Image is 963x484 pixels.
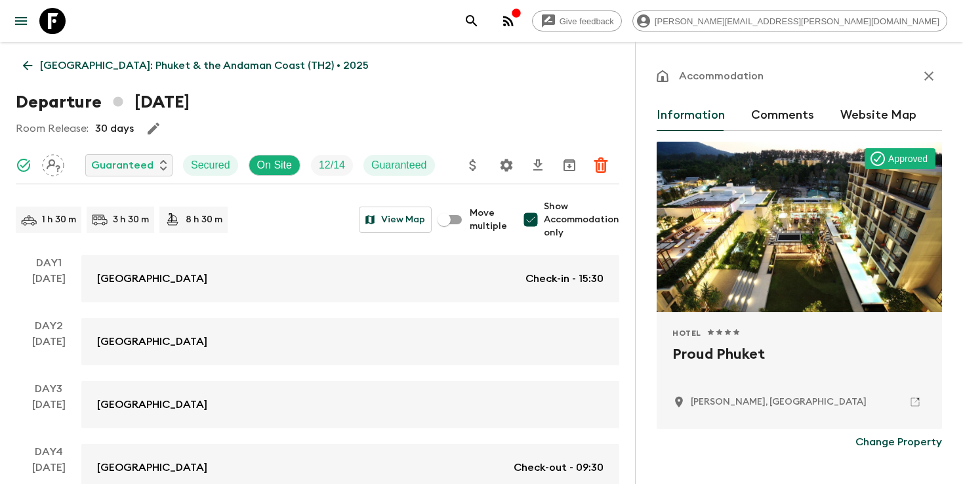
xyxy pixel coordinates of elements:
[359,207,432,233] button: View Map
[32,334,66,365] div: [DATE]
[81,318,619,365] a: [GEOGRAPHIC_DATA]
[319,157,345,173] p: 12 / 14
[42,213,76,226] p: 1 h 30 m
[544,200,619,239] span: Show Accommodation only
[459,8,485,34] button: search adventures
[91,157,154,173] p: Guaranteed
[16,89,190,115] h1: Departure [DATE]
[672,328,701,338] span: Hotel
[257,157,292,173] p: On Site
[632,10,947,31] div: [PERSON_NAME][EMAIL_ADDRESS][PERSON_NAME][DOMAIN_NAME]
[532,10,622,31] a: Give feedback
[95,121,134,136] p: 30 days
[672,344,926,386] h2: Proud Phuket
[525,152,551,178] button: Download CSV
[191,157,230,173] p: Secured
[647,16,947,26] span: [PERSON_NAME][EMAIL_ADDRESS][PERSON_NAME][DOMAIN_NAME]
[888,152,928,165] p: Approved
[470,207,507,233] span: Move multiple
[657,100,725,131] button: Information
[40,58,369,73] p: [GEOGRAPHIC_DATA]: Phuket & the Andaman Coast (TH2) • 2025
[514,460,604,475] p: Check-out - 09:30
[32,397,66,428] div: [DATE]
[311,155,353,176] div: Trip Fill
[493,152,520,178] button: Settings
[691,395,867,409] p: Sa Khu, Thailand
[588,152,614,178] button: Delete
[460,152,486,178] button: Update Price, Early Bird Discount and Costs
[16,157,31,173] svg: Synced Successfully
[16,318,81,334] p: Day 2
[556,152,583,178] button: Archive (Completed, Cancelled or Unsynced Departures only)
[657,142,942,312] div: Photo of Proud Phuket
[16,52,376,79] a: [GEOGRAPHIC_DATA]: Phuket & the Andaman Coast (TH2) • 2025
[371,157,427,173] p: Guaranteed
[249,155,300,176] div: On Site
[8,8,34,34] button: menu
[97,397,207,413] p: [GEOGRAPHIC_DATA]
[186,213,222,226] p: 8 h 30 m
[97,460,207,475] p: [GEOGRAPHIC_DATA]
[16,255,81,271] p: Day 1
[855,434,942,450] p: Change Property
[113,213,149,226] p: 3 h 30 m
[16,444,81,460] p: Day 4
[97,334,207,350] p: [GEOGRAPHIC_DATA]
[16,121,89,136] p: Room Release:
[679,68,764,84] p: Accommodation
[42,158,64,169] span: Assign pack leader
[183,155,238,176] div: Secured
[32,271,66,302] div: [DATE]
[81,255,619,302] a: [GEOGRAPHIC_DATA]Check-in - 15:30
[751,100,814,131] button: Comments
[552,16,621,26] span: Give feedback
[525,271,604,287] p: Check-in - 15:30
[97,271,207,287] p: [GEOGRAPHIC_DATA]
[81,381,619,428] a: [GEOGRAPHIC_DATA]
[16,381,81,397] p: Day 3
[855,429,942,455] button: Change Property
[840,100,916,131] button: Website Map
